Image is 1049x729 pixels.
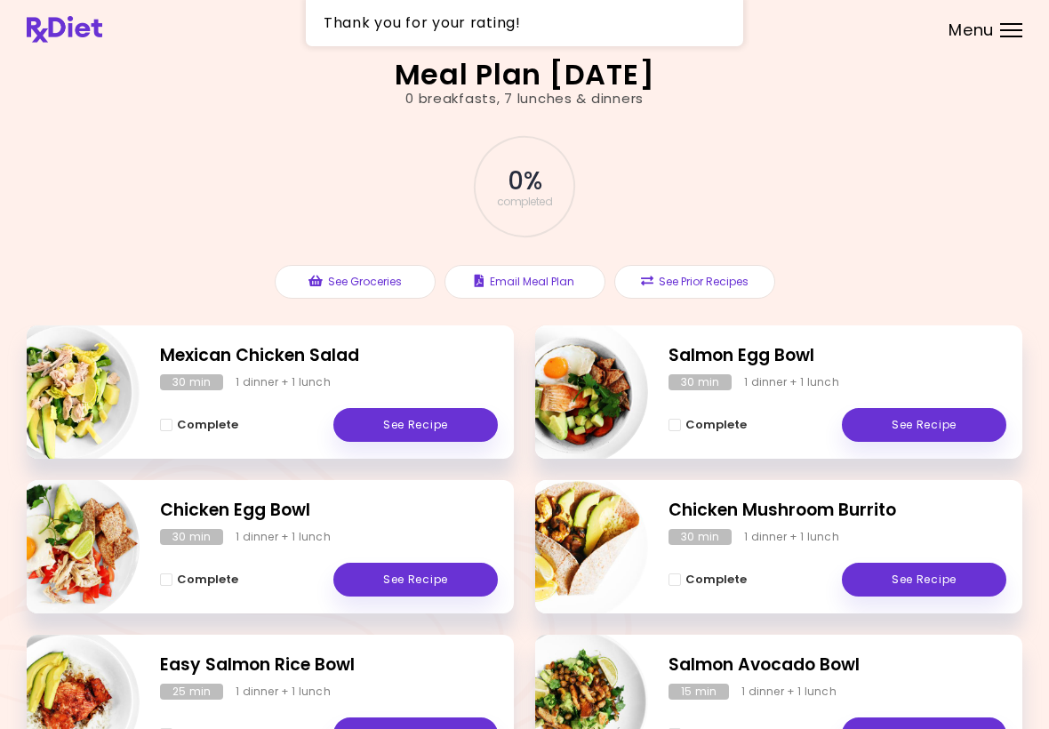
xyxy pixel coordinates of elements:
h2: Chicken Egg Bowl [160,498,498,524]
button: Complete - Salmon Egg Bowl [669,414,747,436]
button: Email Meal Plan [444,265,605,299]
div: 15 min [669,684,729,700]
h2: Meal Plan [DATE] [395,60,655,89]
button: Complete - Mexican Chicken Salad [160,414,238,436]
div: 30 min [669,529,732,545]
div: 1 dinner + 1 lunch [744,374,839,390]
button: See Prior Recipes [614,265,775,299]
div: 1 dinner + 1 lunch [236,684,331,700]
span: Complete [177,573,238,587]
div: 1 dinner + 1 lunch [236,529,331,545]
span: Complete [177,418,238,432]
h2: Mexican Chicken Salad [160,343,498,369]
a: See Recipe - Salmon Egg Bowl [842,408,1006,442]
div: 1 dinner + 1 lunch [744,529,839,545]
a: See Recipe - Mexican Chicken Salad [333,408,498,442]
div: 30 min [669,374,732,390]
div: 30 min [160,374,223,390]
h2: Salmon Egg Bowl [669,343,1006,369]
a: See Recipe - Chicken Egg Bowl [333,563,498,597]
div: 1 dinner + 1 lunch [236,374,331,390]
div: 25 min [160,684,223,700]
span: Menu [949,22,994,38]
img: Info - Chicken Mushroom Burrito [500,473,648,621]
button: See Groceries [275,265,436,299]
img: RxDiet [27,16,102,43]
h2: Easy Salmon Rice Bowl [160,653,498,678]
span: completed [497,196,553,207]
h2: Salmon Avocado Bowl [669,653,1006,678]
div: 0 breakfasts , 7 lunches & dinners [405,89,644,109]
span: Complete [685,573,747,587]
h2: Chicken Mushroom Burrito [669,498,1006,524]
a: See Recipe - Chicken Mushroom Burrito [842,563,1006,597]
img: Info - Salmon Egg Bowl [500,318,648,466]
span: 0 % [508,166,541,196]
button: Complete - Chicken Egg Bowl [160,569,238,590]
button: Complete - Chicken Mushroom Burrito [669,569,747,590]
div: 30 min [160,529,223,545]
div: 1 dinner + 1 lunch [741,684,837,700]
span: Complete [685,418,747,432]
